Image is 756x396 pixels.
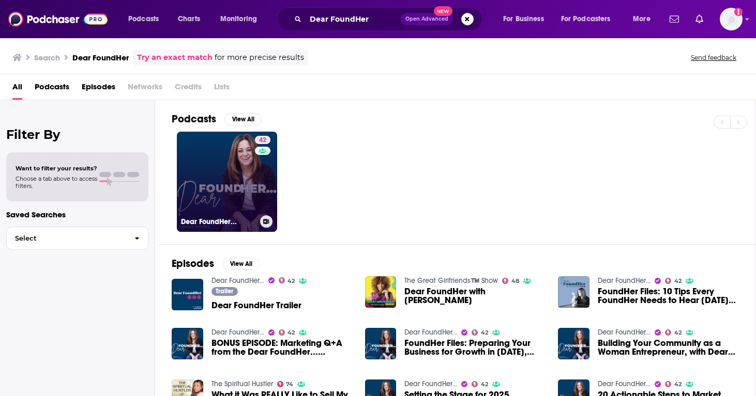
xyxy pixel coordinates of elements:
[172,257,260,270] a: EpisodesView All
[481,330,488,335] span: 42
[6,227,148,250] button: Select
[215,52,304,64] span: for more precise results
[286,382,293,387] span: 74
[35,78,69,100] a: Podcasts
[720,8,743,30] span: Logged in as autumncomm
[211,276,264,285] a: Dear FoundHer...
[287,7,492,31] div: Search podcasts, credits, & more...
[665,381,682,387] a: 42
[211,339,353,356] a: BONUS EPISODE: Marketing Q+A from the Dear FoundHer... Community
[6,127,148,142] h2: Filter By
[665,278,682,284] a: 42
[8,9,108,29] img: Podchaser - Follow, Share and Rate Podcasts
[224,113,262,125] button: View All
[222,258,260,270] button: View All
[598,379,651,388] a: Dear FoundHer...
[279,329,295,336] a: 42
[674,382,682,387] span: 42
[401,13,453,25] button: Open AdvancedNew
[82,78,115,100] a: Episodes
[172,328,203,359] img: BONUS EPISODE: Marketing Q+A from the Dear FoundHer... Community
[503,12,544,26] span: For Business
[554,11,626,27] button: open menu
[674,279,682,283] span: 42
[365,328,397,359] img: FoundHer Files: Preparing Your Business for Growth in 2024, with Lindsay Pinchuk, host of Dear Fo...
[558,276,589,308] img: FoundHer Files: 10 Tips Every FoundHer Needs to Hear Today with Lindsay Pinchuk, Host of Dear Fou...
[177,132,277,232] a: 42Dear FoundHer...
[598,276,651,285] a: Dear FoundHer...
[502,278,519,284] a: 48
[665,329,682,336] a: 42
[277,381,294,387] a: 74
[172,113,216,125] h2: Podcasts
[365,276,397,308] img: Dear FoundHer with Lindsay Pinchuk
[472,329,488,336] a: 42
[211,328,264,337] a: Dear FoundHer...
[12,78,22,100] a: All
[288,279,295,283] span: 42
[404,287,546,305] a: Dear FoundHer with Lindsay Pinchuk
[172,113,262,125] a: PodcastsView All
[688,53,739,62] button: Send feedback
[259,135,266,146] span: 42
[598,339,739,356] a: Building Your Community as a Woman Entrepreneur, with Dear FoundHer... Host, Lindsay Pinchuk
[171,11,206,27] a: Charts
[16,175,97,189] span: Choose a tab above to access filters.
[404,379,457,388] a: Dear FoundHer...
[220,12,257,26] span: Monitoring
[666,10,683,28] a: Show notifications dropdown
[211,379,273,388] a: The Spiritual Hustler
[496,11,557,27] button: open menu
[404,339,546,356] a: FoundHer Files: Preparing Your Business for Growth in 2024, with Lindsay Pinchuk, host of Dear Fo...
[172,279,203,310] img: Dear FoundHer Trailer
[178,12,200,26] span: Charts
[598,287,739,305] span: FoundHer Files: 10 Tips Every FoundHer Needs to Hear [DATE] with [PERSON_NAME], Host of Dear Foun...
[598,328,651,337] a: Dear FoundHer...
[511,279,519,283] span: 48
[405,17,448,22] span: Open Advanced
[34,53,60,62] h3: Search
[404,339,546,356] span: FoundHer Files: Preparing Your Business for Growth in [DATE], with [PERSON_NAME], host of Dear Fo...
[691,10,707,28] a: Show notifications dropdown
[216,288,233,294] span: Trailer
[72,53,129,62] h3: Dear FoundHer
[306,11,401,27] input: Search podcasts, credits, & more...
[404,276,498,285] a: The Great Girlfriends™️ Show
[481,382,488,387] span: 42
[181,217,256,226] h3: Dear FoundHer...
[558,328,589,359] img: Building Your Community as a Woman Entrepreneur, with Dear FoundHer... Host, Lindsay Pinchuk
[137,52,213,64] a: Try an exact match
[472,381,488,387] a: 42
[598,287,739,305] a: FoundHer Files: 10 Tips Every FoundHer Needs to Hear Today with Lindsay Pinchuk, Host of Dear Fou...
[128,12,159,26] span: Podcasts
[16,165,97,172] span: Want to filter your results?
[288,330,295,335] span: 42
[279,277,295,283] a: 42
[404,287,546,305] span: Dear FoundHer with [PERSON_NAME]
[175,78,202,100] span: Credits
[213,11,270,27] button: open menu
[734,8,743,16] svg: Add a profile image
[121,11,172,27] button: open menu
[211,301,301,310] a: Dear FoundHer Trailer
[404,328,457,337] a: Dear FoundHer...
[6,210,148,219] p: Saved Searches
[720,8,743,30] button: Show profile menu
[598,339,739,356] span: Building Your Community as a Woman Entrepreneur, with Dear FoundHer... Host, [PERSON_NAME]
[434,6,452,16] span: New
[633,12,651,26] span: More
[720,8,743,30] img: User Profile
[561,12,611,26] span: For Podcasters
[7,235,126,242] span: Select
